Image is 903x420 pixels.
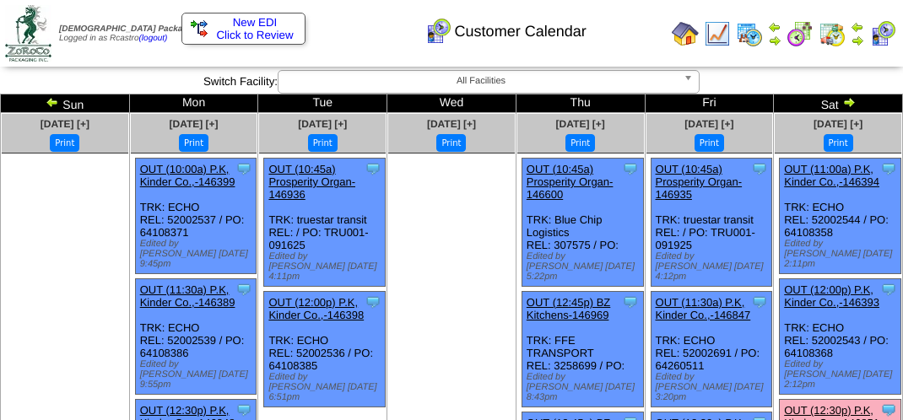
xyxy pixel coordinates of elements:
div: Edited by [PERSON_NAME] [DATE] 4:11pm [268,251,385,282]
img: Tooltip [880,281,897,298]
img: Tooltip [235,401,252,418]
button: Print [695,134,724,152]
div: Edited by [PERSON_NAME] [DATE] 5:22pm [527,251,643,282]
img: calendarprod.gif [736,20,763,47]
img: Tooltip [365,293,381,310]
div: Edited by [PERSON_NAME] [DATE] 8:43pm [527,372,643,402]
a: [DATE] [+] [556,118,605,130]
div: Edited by [PERSON_NAME] [DATE] 9:55pm [140,359,257,390]
div: Edited by [PERSON_NAME] [DATE] 3:20pm [656,372,772,402]
img: Tooltip [751,293,768,310]
span: All Facilities [285,71,677,91]
span: New EDI [233,16,278,29]
td: Thu [516,94,645,113]
a: OUT (12:00p) P.K, Kinder Co.,-146398 [268,296,364,321]
a: [DATE] [+] [814,118,862,130]
img: Tooltip [622,293,639,310]
div: TRK: ECHO REL: 52002544 / PO: 64108358 [780,159,901,274]
img: Tooltip [365,160,381,177]
a: [DATE] [+] [41,118,89,130]
div: TRK: ECHO REL: 52002539 / PO: 64108386 [135,279,257,395]
div: TRK: truestar transit REL: / PO: TRU001-091925 [651,159,772,287]
img: calendarcustomer.gif [424,18,451,45]
a: [DATE] [+] [170,118,219,130]
div: TRK: FFE TRANSPORT REL: 3258699 / PO: [522,292,643,407]
td: Fri [645,94,774,113]
a: OUT (10:00a) P.K, Kinder Co.,-146399 [140,163,235,188]
div: TRK: ECHO REL: 52002537 / PO: 64108371 [135,159,257,274]
button: Print [50,134,79,152]
img: ediSmall.gif [191,20,208,37]
a: [DATE] [+] [298,118,347,130]
div: Edited by [PERSON_NAME] [DATE] 2:11pm [784,239,900,269]
a: OUT (11:00a) P.K, Kinder Co.,-146394 [784,163,879,188]
button: Print [436,134,466,152]
button: Print [824,134,853,152]
img: arrowleft.gif [768,20,781,34]
td: Sat [774,94,903,113]
img: zoroco-logo-small.webp [5,5,51,62]
a: New EDI Click to Review [191,16,296,41]
img: arrowright.gif [842,95,856,109]
img: calendarcustomer.gif [869,20,896,47]
img: arrowright.gif [768,34,781,47]
div: Edited by [PERSON_NAME] [DATE] 9:45pm [140,239,257,269]
img: calendarblend.gif [787,20,814,47]
a: OUT (10:45a) Prosperity Organ-146600 [527,163,614,201]
a: [DATE] [+] [684,118,733,130]
a: [DATE] [+] [427,118,476,130]
img: Tooltip [235,160,252,177]
div: TRK: ECHO REL: 52002536 / PO: 64108385 [264,292,386,407]
a: OUT (12:45p) BZ Kitchens-146969 [527,296,610,321]
td: Mon [129,94,258,113]
div: TRK: Blue Chip Logistics REL: 307575 / PO: [522,159,643,287]
img: Tooltip [622,160,639,177]
img: line_graph.gif [704,20,731,47]
a: OUT (11:30a) P.K, Kinder Co.,-146847 [656,296,751,321]
a: (logout) [139,34,168,43]
button: Print [565,134,595,152]
img: Tooltip [235,281,252,298]
div: TRK: ECHO REL: 52002691 / PO: 64260511 [651,292,772,407]
div: Edited by [PERSON_NAME] [DATE] 4:12pm [656,251,772,282]
div: TRK: truestar transit REL: / PO: TRU001-091625 [264,159,386,287]
div: Edited by [PERSON_NAME] [DATE] 2:12pm [784,359,900,390]
a: OUT (10:45a) Prosperity Organ-146936 [268,163,355,201]
img: calendarinout.gif [819,20,846,47]
img: Tooltip [880,401,897,418]
a: OUT (11:30a) P.K, Kinder Co.,-146389 [140,283,235,309]
img: arrowleft.gif [46,95,59,109]
a: OUT (12:00p) P.K, Kinder Co.,-146393 [784,283,879,309]
td: Sun [1,94,130,113]
a: OUT (10:45a) Prosperity Organ-146935 [656,163,743,201]
img: arrowleft.gif [851,20,864,34]
td: Wed [387,94,516,113]
span: [DEMOGRAPHIC_DATA] Packaging [59,24,200,34]
span: Click to Review [191,29,296,41]
img: Tooltip [880,160,897,177]
span: Customer Calendar [455,23,587,40]
div: Edited by [PERSON_NAME] [DATE] 6:51pm [268,372,385,402]
button: Print [308,134,338,152]
span: Logged in as Rcastro [59,24,200,43]
div: TRK: ECHO REL: 52002543 / PO: 64108368 [780,279,901,395]
img: arrowright.gif [851,34,864,47]
button: Print [179,134,208,152]
img: Tooltip [751,160,768,177]
td: Tue [258,94,387,113]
